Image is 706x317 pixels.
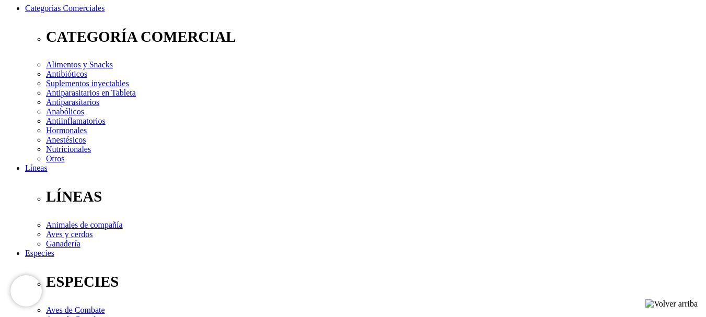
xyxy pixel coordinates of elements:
[46,60,113,69] a: Alimentos y Snacks
[46,69,87,78] a: Antibióticos
[46,306,105,314] a: Aves de Combate
[46,135,86,144] a: Anestésicos
[46,239,80,248] a: Ganadería
[25,249,54,257] a: Especies
[25,4,105,13] a: Categorías Comerciales
[46,154,65,163] a: Otros
[46,188,702,205] p: LÍNEAS
[10,275,42,307] iframe: Brevo live chat
[46,28,702,45] p: CATEGORÍA COMERCIAL
[46,107,84,116] a: Anabólicos
[46,116,106,125] a: Antiinflamatorios
[46,230,92,239] a: Aves y cerdos
[25,163,48,172] a: Líneas
[46,273,702,290] p: ESPECIES
[46,126,87,135] a: Hormonales
[645,299,698,309] img: Volver arriba
[46,145,91,154] a: Nutricionales
[46,220,123,229] a: Animales de compañía
[46,79,129,88] a: Suplementos inyectables
[46,88,136,97] a: Antiparasitarios en Tableta
[46,98,99,107] a: Antiparasitarios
